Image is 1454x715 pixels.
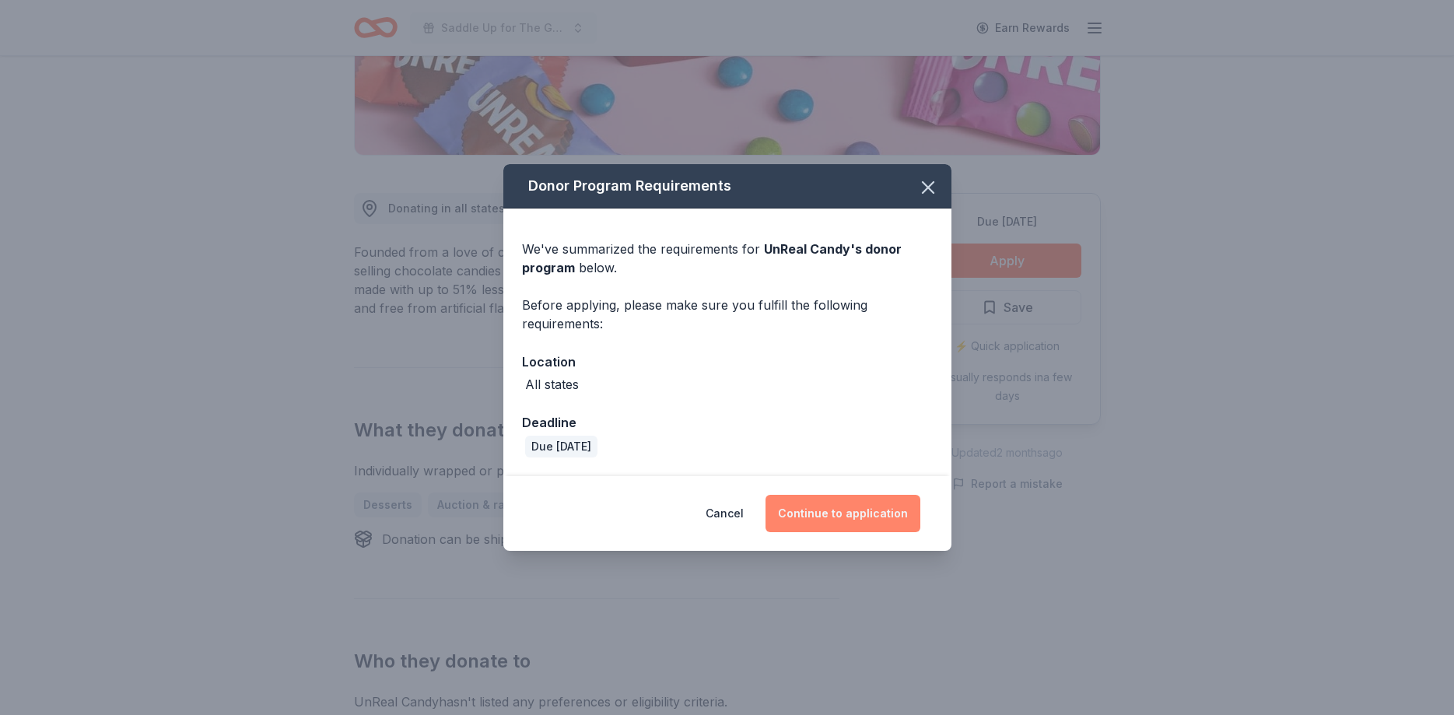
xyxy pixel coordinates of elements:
div: Due [DATE] [525,436,597,457]
div: Donor Program Requirements [503,164,951,209]
div: Location [522,352,933,372]
button: Cancel [706,495,744,532]
div: Before applying, please make sure you fulfill the following requirements: [522,296,933,333]
div: We've summarized the requirements for below. [522,240,933,277]
button: Continue to application [766,495,920,532]
div: All states [525,375,579,394]
div: Deadline [522,412,933,433]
